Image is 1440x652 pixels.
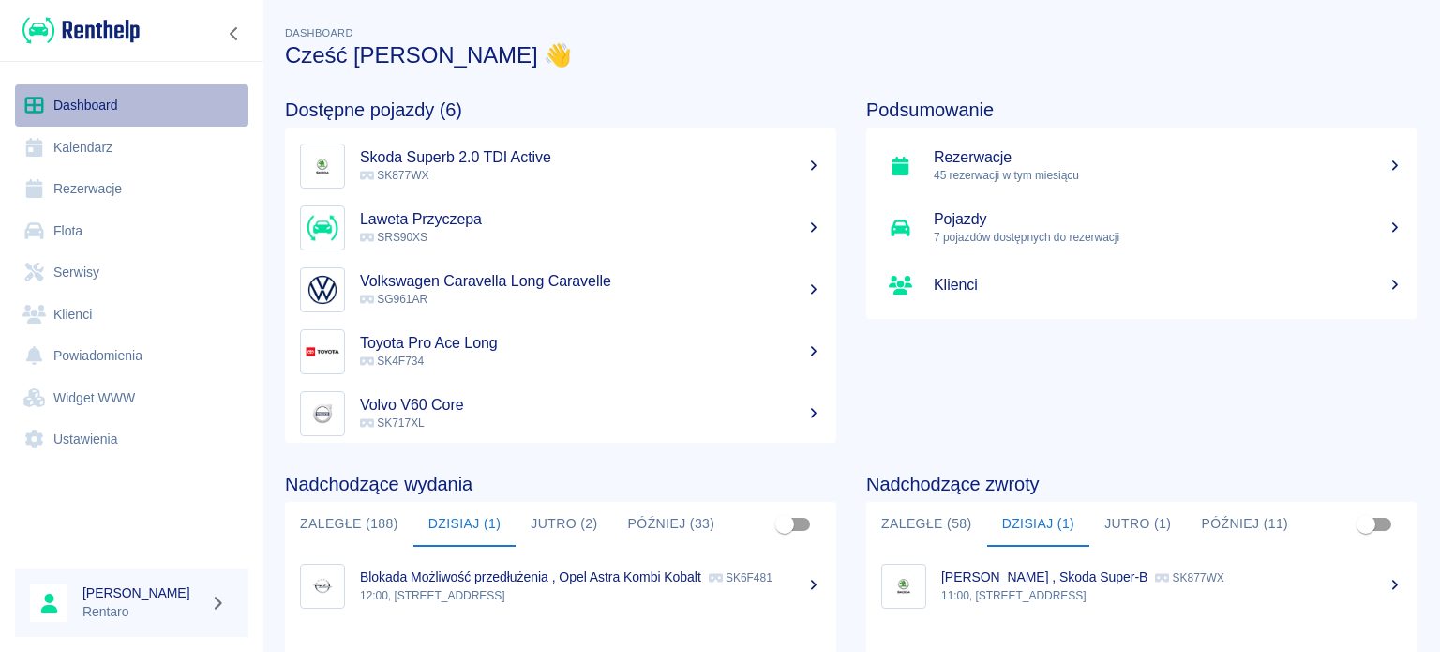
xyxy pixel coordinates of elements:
button: Zaległe (58) [866,502,987,547]
span: Dashboard [285,27,353,38]
p: 12:00, [STREET_ADDRESS] [360,587,821,604]
img: Image [305,569,340,604]
a: ImageLaweta Przyczepa SRS90XS [285,197,836,259]
span: SRS90XS [360,231,427,244]
span: Pokaż przypisane tylko do mnie [767,507,802,542]
button: Zwiń nawigację [220,22,248,46]
h3: Cześć [PERSON_NAME] 👋 [285,42,1417,68]
span: SK877WX [360,169,428,182]
a: Rezerwacje45 rezerwacji w tym miesiącu [866,135,1417,197]
button: Jutro (1) [1089,502,1186,547]
button: Jutro (2) [516,502,612,547]
p: Blokada Możliwość przedłużenia , Opel Astra Kombi Kobalt [360,569,701,584]
a: Rezerwacje [15,168,248,210]
span: SK717XL [360,417,425,430]
a: ImageToyota Pro Ace Long SK4F734 [285,321,836,383]
img: Image [305,272,340,308]
button: Dzisiaj (1) [413,502,517,547]
img: Renthelp logo [22,15,140,46]
a: ImageVolvo V60 Core SK717XL [285,383,836,445]
h4: Nadchodzące wydania [285,473,836,495]
a: Dashboard [15,84,248,127]
img: Image [305,396,340,432]
a: ImageSkoda Superb 2.0 TDI Active SK877WX [285,135,836,197]
h4: Podsumowanie [866,99,1417,121]
h5: Rezerwacje [934,148,1402,167]
p: Rentaro [82,602,202,622]
span: Pokaż przypisane tylko do mnie [1348,507,1384,542]
img: Image [886,569,922,604]
button: Później (11) [1186,502,1303,547]
h5: Toyota Pro Ace Long [360,334,821,353]
h5: Pojazdy [934,210,1402,229]
h5: Volvo V60 Core [360,396,821,415]
img: Image [305,210,340,246]
a: Widget WWW [15,377,248,419]
a: Ustawienia [15,418,248,461]
img: Image [305,148,340,184]
p: 45 rezerwacji w tym miesiącu [934,167,1402,184]
p: 11:00, [STREET_ADDRESS] [941,587,1402,604]
h6: [PERSON_NAME] [82,584,202,602]
p: SK877WX [1155,571,1223,584]
a: Image[PERSON_NAME] , Skoda Super-B SK877WX11:00, [STREET_ADDRESS] [866,554,1417,617]
a: Kalendarz [15,127,248,169]
h4: Dostępne pojazdy (6) [285,99,836,121]
span: SK4F734 [360,355,424,368]
button: Później (33) [613,502,730,547]
a: ImageBlokada Możliwość przedłużenia , Opel Astra Kombi Kobalt SK6F48112:00, [STREET_ADDRESS] [285,554,836,617]
h5: Laweta Przyczepa [360,210,821,229]
a: Pojazdy7 pojazdów dostępnych do rezerwacji [866,197,1417,259]
a: Powiadomienia [15,335,248,377]
p: [PERSON_NAME] , Skoda Super-B [941,569,1147,584]
a: Klienci [15,294,248,336]
a: ImageVolkswagen Caravella Long Caravelle SG961AR [285,259,836,321]
span: SG961AR [360,293,427,306]
h5: Klienci [934,276,1402,295]
img: Image [305,334,340,370]
h4: Nadchodzące zwroty [866,473,1417,495]
a: Klienci [866,259,1417,311]
p: SK6F481 [709,571,772,584]
a: Flota [15,210,248,252]
button: Dzisiaj (1) [987,502,1090,547]
h5: Skoda Superb 2.0 TDI Active [360,148,821,167]
a: Serwisy [15,251,248,294]
h5: Volkswagen Caravella Long Caravelle [360,272,821,291]
a: Renthelp logo [15,15,140,46]
p: 7 pojazdów dostępnych do rezerwacji [934,229,1402,246]
button: Zaległe (188) [285,502,413,547]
